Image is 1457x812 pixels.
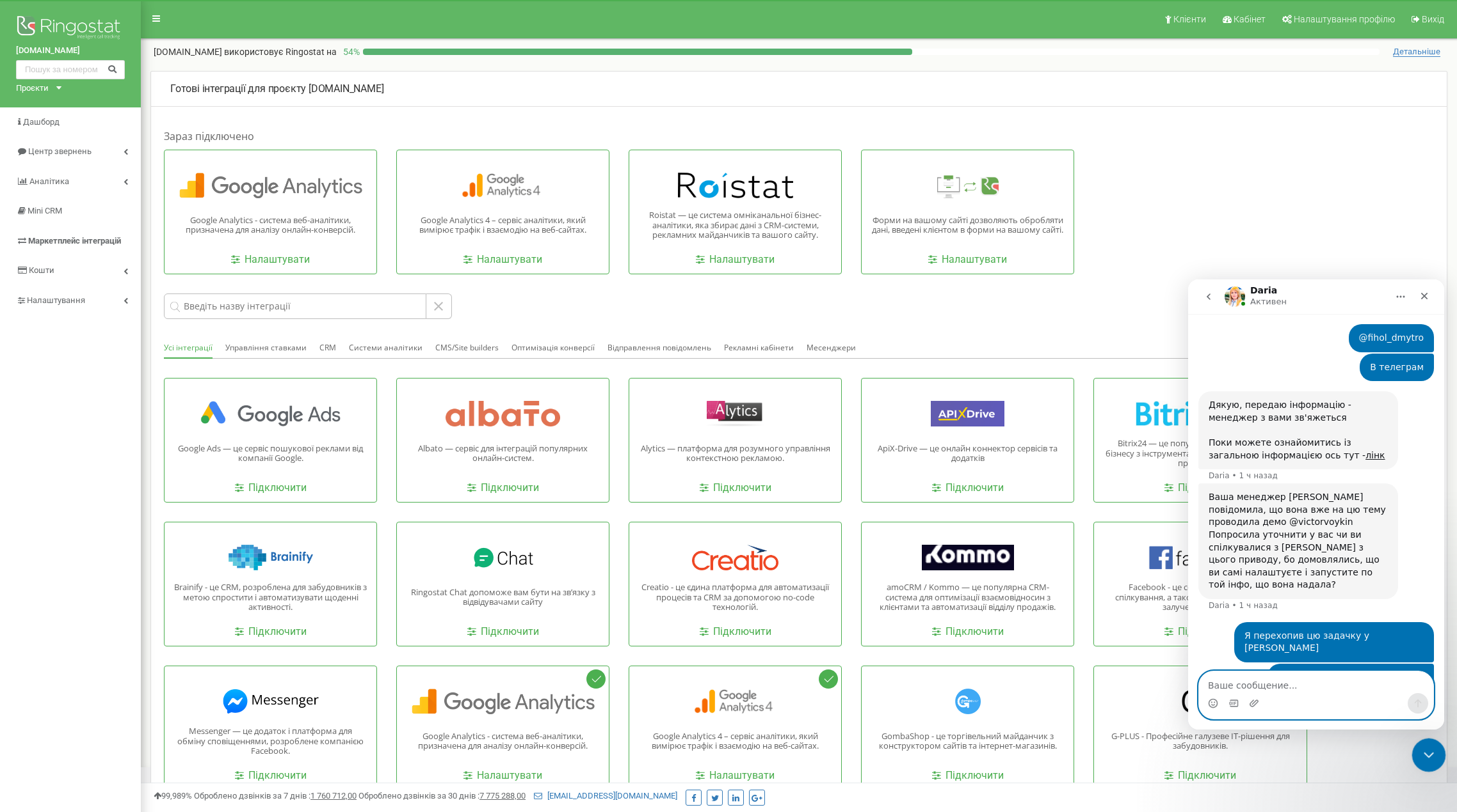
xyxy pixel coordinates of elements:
span: Mini CRM [28,206,62,215]
a: Підключити [1164,481,1236,496]
p: [DOMAIN_NAME] [170,82,1428,97]
a: Налаштувати [231,253,310,267]
span: Готові інтеграції для проєкту [170,82,306,95]
a: Підключити [700,481,771,496]
span: Налаштування профілю [1294,14,1395,24]
a: Підключити [932,481,1004,496]
p: Google Analytics 4 – сервіс аналітики, який вимірює трафік і взаємодію на веб-сайтах. [639,731,832,751]
span: Детальніше [1393,47,1440,57]
a: Підключити [467,625,539,639]
p: Roistat — це система омніканальної бізнес-аналітики, яка збирає дані з CRM-системи, рекламних май... [639,210,832,240]
p: Bitrix24 — це популярна CRM-система для бізнесу з інструментами управління угодами та проєктами. [1104,439,1296,469]
p: Facebook - це соціальна мережа для спілкування, а також бізнес-інструмент для залучення клієнтів. [1104,582,1296,613]
a: Налаштувати [463,769,542,783]
iframe: Intercom live chat [1412,738,1446,772]
a: Налаштувати [928,253,1007,267]
a: [EMAIL_ADDRESS][DOMAIN_NAME] [534,791,677,800]
input: Введіть назву інтеграції [164,293,426,319]
a: Підключити [700,625,771,639]
h1: Зараз підключено [164,129,1434,143]
div: Проєкти [16,82,49,95]
p: ApiX-Drive — це онлайн коннектор сервісів та додатків [871,444,1064,464]
p: Brainify - це CRM, розроблена для забудовників з метою спростити і автоматизувати щоденні активно... [174,582,367,613]
p: Google Analytics - система веб-аналітики, призначена для аналізу онлайн-конверсій. [174,215,367,235]
a: [DOMAIN_NAME] [16,45,125,57]
button: Оптимізація конверсії [511,338,595,357]
iframe: Intercom live chat [1188,279,1444,730]
p: G-PLUS - Професійне галузеве IT-рішення для забудовників. [1104,731,1296,751]
p: Google Analytics 4 – сервіс аналітики, який вимірює трафік і взаємодію на веб-сайтах. [407,215,599,235]
a: Підключити [235,769,307,783]
button: Відправлення повідомлень [608,338,711,357]
button: CRM [319,338,336,357]
p: Alytics — платформа для розумного управління контекстною рекламою. [639,444,832,464]
p: Google Analytics - система веб-аналітики, призначена для аналізу онлайн-конверсій. [407,731,599,751]
button: Месенджери [807,338,856,357]
u: 1 760 712,00 [310,791,357,800]
a: Підключити [932,769,1004,783]
span: Кабінет [1234,14,1266,24]
p: Google Ads — це сервіс пошукової реклами від компанії Google. [174,444,367,464]
a: Налаштувати [696,253,775,267]
p: Creatio - це єдина платформа для автоматизації процесів та CRM за допомогою no-code технологій. [639,582,832,613]
a: Підключити [1164,625,1236,639]
span: Оброблено дзвінків за 30 днів : [358,791,526,800]
input: Пошук за номером [16,60,125,79]
span: Оброблено дзвінків за 7 днів : [194,791,357,800]
span: Маркетплейс інтеграцій [28,236,121,246]
p: amoCRM / Kommo — це популярна CRM-система для оптимізації взаємовідносин з клієнтами та автоматиз... [871,582,1064,613]
a: Налаштувати [696,769,775,783]
img: Ringostat logo [16,13,125,45]
span: використовує Ringostat на [224,47,337,57]
a: Підключити [1164,769,1236,783]
button: Рекламні кабінети [724,338,794,357]
p: GombaShop - це торгівельний майданчик з конструктором сайтів та інтернет-магазинів. [871,731,1064,751]
button: Усі інтеграції [164,338,213,359]
span: Центр звернень [28,146,92,156]
p: Albato — сервіс для інтеграцій популярних онлайн-систем. [407,444,599,464]
a: Підключити [235,625,307,639]
u: 7 775 288,00 [479,791,526,800]
p: Ringostat Chat допоможе вам бути на звʼязку з відвідувачами сайту [407,588,599,607]
a: Налаштувати [463,253,542,267]
span: Клієнти [1173,14,1206,24]
p: Форми на вашому сайті дозволяють обробляти дані, введені клієнтом в форми на вашому сайті. [871,215,1064,235]
p: [DOMAIN_NAME] [154,45,337,58]
span: Аналiтика [29,176,69,186]
span: Дашборд [23,117,60,127]
span: Налаштування [27,295,85,305]
span: Вихід [1422,14,1444,24]
button: CMS/Site builders [435,338,499,357]
span: 99,989% [154,791,192,800]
